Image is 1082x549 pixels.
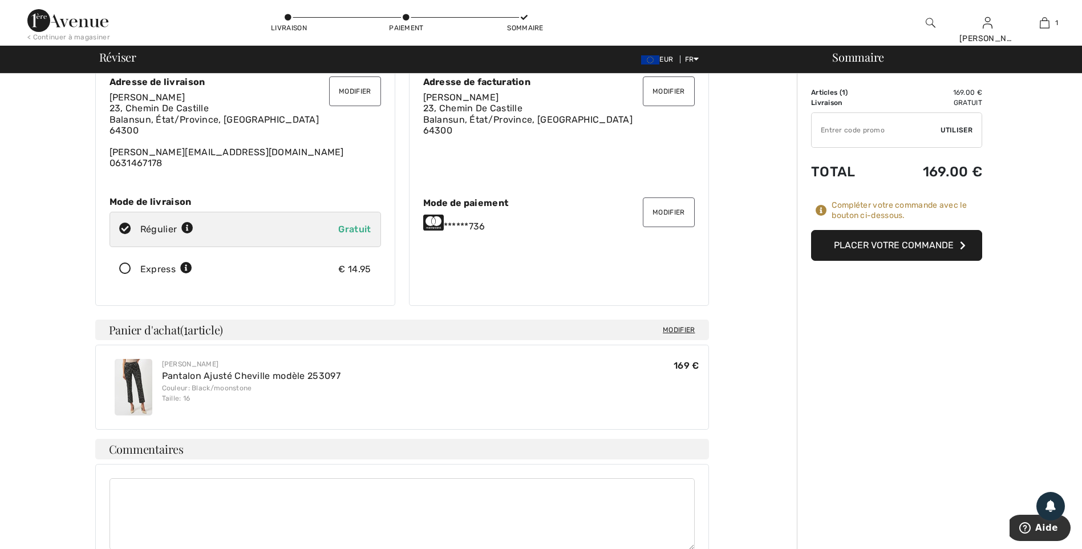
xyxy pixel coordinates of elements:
[507,23,541,33] div: Sommaire
[110,76,381,87] div: Adresse de livraison
[271,23,305,33] div: Livraison
[423,92,499,103] span: [PERSON_NAME]
[423,76,695,87] div: Adresse de facturation
[959,33,1015,45] div: [PERSON_NAME]
[812,113,941,147] input: Code promo
[27,9,108,32] img: 1ère Avenue
[389,23,423,33] div: Paiement
[663,324,695,336] span: Modifier
[674,360,699,371] span: 169 €
[641,55,659,64] img: Euro
[983,17,992,28] a: Se connecter
[162,370,341,381] a: Pantalon Ajusté Cheville modèle 253097
[95,320,709,340] h4: Panier d'achat
[685,55,699,63] span: FR
[1016,16,1072,30] a: 1
[140,223,194,236] div: Régulier
[983,16,992,30] img: Mes infos
[423,103,633,135] span: 23, Chemin De Castille Balansun, État/Province, [GEOGRAPHIC_DATA] 64300
[1055,18,1058,28] span: 1
[110,196,381,207] div: Mode de livraison
[110,92,185,103] span: [PERSON_NAME]
[27,32,110,42] div: < Continuer à magasiner
[643,76,694,106] button: Modifier
[818,51,1075,63] div: Sommaire
[338,263,371,276] div: € 14.95
[184,321,188,336] span: 1
[99,51,136,63] span: Réviser
[811,230,982,261] button: Placer votre commande
[115,359,152,415] img: Pantalon Ajusté Cheville modèle 253097
[162,383,341,403] div: Couleur: Black/moonstone Taille: 16
[1010,515,1071,543] iframe: Ouvre un widget dans lequel vous pouvez trouver plus d’informations
[140,263,192,276] div: Express
[95,439,709,459] h4: Commentaires
[941,125,972,135] span: Utiliser
[162,359,341,369] div: [PERSON_NAME]
[832,200,982,221] div: Compléter votre commande avec le bouton ci-dessous.
[110,92,381,168] div: [PERSON_NAME][EMAIL_ADDRESS][DOMAIN_NAME] 0631467178
[811,152,884,191] td: Total
[842,88,845,96] span: 1
[641,55,678,63] span: EUR
[338,224,371,235] span: Gratuit
[329,76,380,106] button: Modifier
[180,322,223,337] span: ( article)
[110,103,319,135] span: 23, Chemin De Castille Balansun, État/Province, [GEOGRAPHIC_DATA] 64300
[643,197,694,227] button: Modifier
[1040,16,1049,30] img: Mon panier
[811,87,884,98] td: Articles ( )
[926,16,935,30] img: recherche
[884,87,982,98] td: 169.00 €
[423,197,695,208] div: Mode de paiement
[811,98,884,108] td: Livraison
[884,98,982,108] td: Gratuit
[884,152,982,191] td: 169.00 €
